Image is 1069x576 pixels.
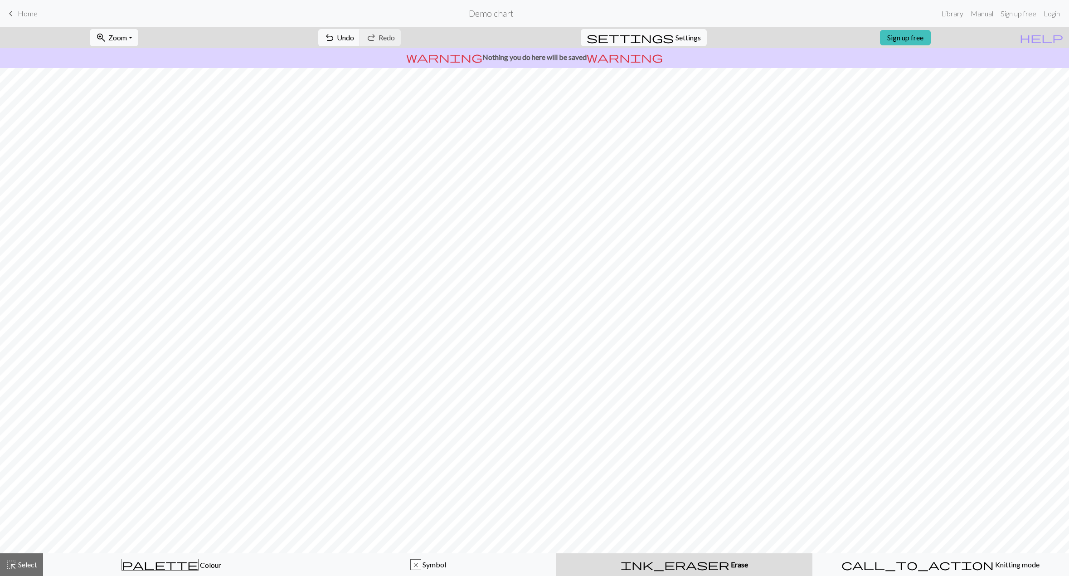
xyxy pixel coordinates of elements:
[1020,31,1063,44] span: help
[6,558,17,571] span: highlight_alt
[17,560,37,569] span: Select
[122,558,198,571] span: palette
[406,51,482,63] span: warning
[199,561,221,569] span: Colour
[587,51,663,63] span: warning
[90,29,138,46] button: Zoom
[729,560,748,569] span: Erase
[324,31,335,44] span: undo
[587,32,674,43] i: Settings
[96,31,107,44] span: zoom_in
[421,560,446,569] span: Symbol
[938,5,967,23] a: Library
[997,5,1040,23] a: Sign up free
[556,553,812,576] button: Erase
[108,33,127,42] span: Zoom
[880,30,931,45] a: Sign up free
[43,553,300,576] button: Colour
[469,8,514,19] h2: Demo chart
[675,32,701,43] span: Settings
[1040,5,1064,23] a: Login
[5,7,16,20] span: keyboard_arrow_left
[587,31,674,44] span: settings
[4,52,1065,63] p: Nothing you do here will be saved
[812,553,1069,576] button: Knitting mode
[841,558,994,571] span: call_to_action
[581,29,707,46] button: SettingsSettings
[967,5,997,23] a: Manual
[300,553,556,576] button: x Symbol
[5,6,38,21] a: Home
[994,560,1040,569] span: Knitting mode
[621,558,729,571] span: ink_eraser
[318,29,360,46] button: Undo
[18,9,38,18] span: Home
[411,560,421,571] div: x
[337,33,354,42] span: Undo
